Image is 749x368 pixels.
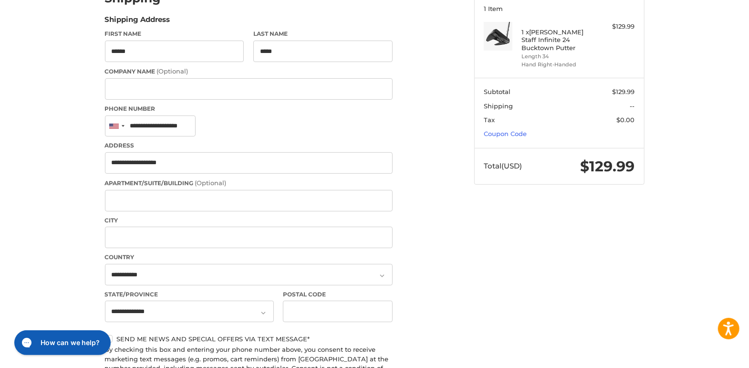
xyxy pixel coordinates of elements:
span: -- [630,102,635,110]
label: Country [105,253,393,262]
span: Total (USD) [484,161,522,170]
span: Subtotal [484,88,510,95]
iframe: Google Customer Reviews [670,342,749,368]
a: Coupon Code [484,130,527,137]
label: Apartment/Suite/Building [105,179,393,188]
small: (Optional) [195,179,227,187]
span: Shipping [484,102,513,110]
span: Tax [484,116,495,124]
label: Phone Number [105,105,393,113]
label: Address [105,141,393,150]
small: (Optional) [157,67,188,75]
li: Length 34 [521,53,594,61]
label: Postal Code [283,290,393,299]
label: Company Name [105,67,393,76]
label: City [105,216,393,225]
label: Last Name [253,30,393,38]
legend: Shipping Address [105,14,170,30]
span: $129.99 [612,88,635,95]
h3: 1 Item [484,5,635,12]
label: State/Province [105,290,274,299]
span: $0.00 [616,116,635,124]
div: $129.99 [597,22,635,32]
label: Send me news and special offers via text message* [105,335,393,343]
span: $129.99 [580,158,635,175]
label: First Name [105,30,244,38]
div: United States: +1 [105,116,127,137]
iframe: Gorgias live chat messenger [10,327,114,358]
li: Hand Right-Handed [521,61,594,69]
h4: 1 x [PERSON_NAME] Staff Infinite 24 Bucktown Putter [521,28,594,52]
